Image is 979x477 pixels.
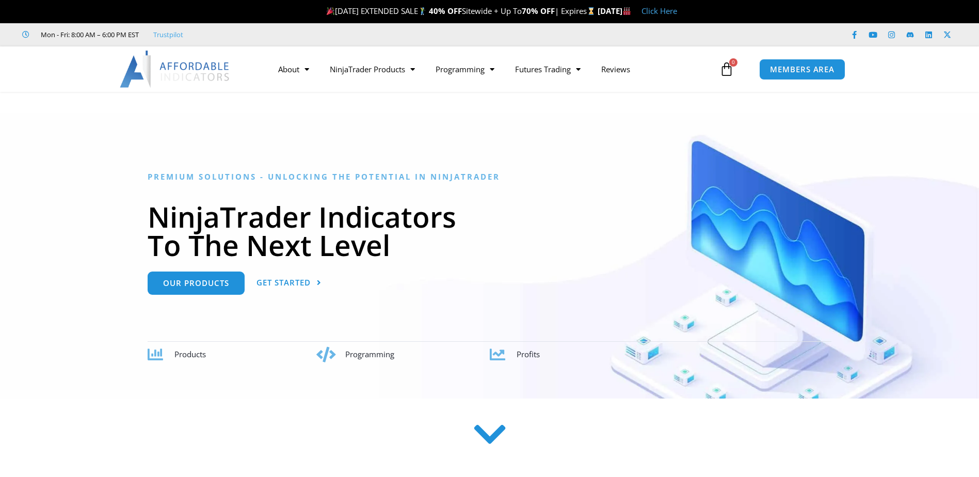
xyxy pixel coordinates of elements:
[148,272,245,295] a: Our Products
[770,66,834,73] span: MEMBERS AREA
[429,6,462,16] strong: 40% OFF
[38,28,139,41] span: Mon - Fri: 8:00 AM – 6:00 PM EST
[324,6,598,16] span: [DATE] EXTENDED SALE Sitewide + Up To | Expires
[704,54,749,84] a: 0
[591,57,640,81] a: Reviews
[598,6,631,16] strong: [DATE]
[641,6,677,16] a: Click Here
[419,7,426,15] img: 🏌️‍♂️
[505,57,591,81] a: Futures Trading
[268,57,319,81] a: About
[517,349,540,359] span: Profits
[587,7,595,15] img: ⌛
[522,6,555,16] strong: 70% OFF
[268,57,717,81] nav: Menu
[345,349,394,359] span: Programming
[256,272,322,295] a: Get Started
[148,202,831,259] h1: NinjaTrader Indicators To The Next Level
[148,172,831,182] h6: Premium Solutions - Unlocking the Potential in NinjaTrader
[729,58,737,67] span: 0
[120,51,231,88] img: LogoAI | Affordable Indicators – NinjaTrader
[623,7,631,15] img: 🏭
[319,57,425,81] a: NinjaTrader Products
[425,57,505,81] a: Programming
[163,279,229,287] span: Our Products
[174,349,206,359] span: Products
[327,7,334,15] img: 🎉
[153,28,183,41] a: Trustpilot
[256,279,311,287] span: Get Started
[759,59,845,80] a: MEMBERS AREA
